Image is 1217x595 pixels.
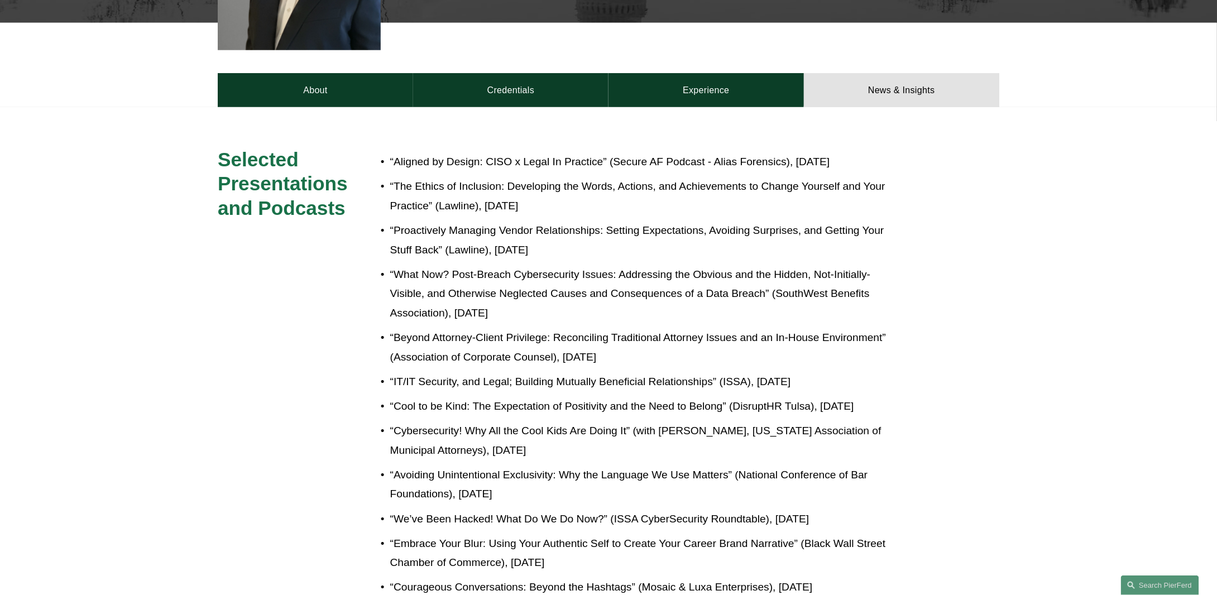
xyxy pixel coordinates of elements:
p: “Proactively Managing Vendor Relationships: Setting Expectations, Avoiding Surprises, and Getting... [390,221,902,260]
a: About [218,73,413,107]
p: “What Now? Post-Breach Cybersecurity Issues: Addressing the Obvious and the Hidden, Not-Initially... [390,265,902,323]
p: “We’ve Been Hacked! What Do We Do Now?” (ISSA CyberSecurity Roundtable), [DATE] [390,510,902,529]
a: Experience [608,73,804,107]
a: Credentials [413,73,608,107]
a: News & Insights [804,73,999,107]
a: Search this site [1121,575,1199,595]
p: “Embrace Your Blur: Using Your Authentic Self to Create Your Career Brand Narrative” (Black Wall ... [390,534,902,573]
p: “IT/IT Security, and Legal; Building Mutually Beneficial Relationships” (ISSA), [DATE] [390,372,902,392]
p: “Aligned by Design: CISO x Legal In Practice” (Secure AF Podcast - Alias Forensics), [DATE] [390,152,902,172]
p: “Cool to be Kind: The Expectation of Positivity and the Need to Belong” (DisruptHR Tulsa), [DATE] [390,397,902,416]
p: “Beyond Attorney-Client Privilege: Reconciling Traditional Attorney Issues and an In-House Enviro... [390,328,902,367]
p: “Avoiding Unintentional Exclusivity: Why the Language We Use Matters” (National Conference of Bar... [390,466,902,504]
p: “The Ethics of Inclusion: Developing the Words, Actions, and Achievements to Change Yourself and ... [390,177,902,215]
span: Selected Presentations and Podcasts [218,148,353,219]
p: “Cybersecurity! Why All the Cool Kids Are Doing It” (with [PERSON_NAME], [US_STATE] Association o... [390,421,902,460]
